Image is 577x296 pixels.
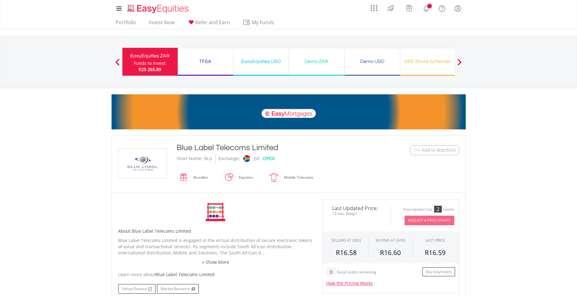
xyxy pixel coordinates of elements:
button: Next [453,62,466,68]
span: BUYING AT (ASK) [376,238,405,243]
img: EQU.ZA.BLU.png [119,149,166,178]
div: TFSA [181,57,229,66]
a: Yahoo Finance [118,284,156,294]
span: My Funds [243,18,283,26]
img: jse.png [243,155,250,162]
img: vouchers-v2.svg [404,3,414,13]
div: Funds to invest: [134,60,167,66]
span: + Add to Watchlist [418,147,456,153]
a: Buy EasyCredits [422,267,455,277]
div: 0 [326,267,336,277]
img: grid-menu-icon.svg [371,5,378,11]
div: LAST PRICE [425,238,445,243]
img: EasyMortage Promotion Banner [112,94,466,129]
div: Mobile Telecoms [281,170,314,185]
a: Notifications [418,2,434,14]
span: R16.58 [336,248,357,257]
a: + Show More [118,259,313,265]
a: AppsGrid [367,2,382,11]
div: EasyCredits remaining [337,270,376,275]
div: SELLING AT (BID) [331,238,361,243]
img: thrive-v2.svg [386,3,396,13]
div: Learn more about [118,271,313,278]
a: Invest Now [146,19,177,29]
a: Vouchers [400,2,418,13]
div: Short Name: [176,153,203,164]
div: Blue Label Telecoms Limited [176,142,372,153]
a: Home page [125,2,191,14]
div: Bundles [190,170,208,185]
div: BLU [204,153,212,164]
div: BEE Share Schemes [404,57,452,66]
div: EasyEquities USD [237,57,285,66]
div: JSE [254,153,260,164]
div: EasyEquities ZAR [126,52,174,60]
span: Last Updated Price: [327,206,386,211]
div: Demo ZAR [293,57,341,66]
span: Blue Label Telecoms Limited [155,271,215,277]
div: Exchange: [219,153,240,164]
span: R25 265.89 [139,66,161,72]
div: OPEN [263,153,275,164]
div: Price Update Cost: [403,207,433,212]
button: Watchlist + Add to Watchlist [410,145,459,155]
a: My Profile [450,2,466,15]
div: Credits [443,207,454,212]
div: Equities [236,170,253,185]
span: R16.59 [425,248,446,257]
span: R16.60 [380,248,401,257]
span: Refer and Earn [195,19,230,26]
button: Request A Price Update [405,216,454,225]
div: 2 [434,206,442,213]
a: How the Pricing Works [326,280,373,286]
a: FAQ's and Support [434,2,450,14]
a: Portfolio [113,19,139,29]
img: Watchlist [413,148,418,152]
div: Demo USD [348,57,396,66]
span: 15-min. Delay* [327,211,386,217]
button: Previous [111,62,124,68]
img: EasyEquities_Logo.png [126,4,191,14]
p: Blue Label Telecoms Limited is engaged in the virtual distribution of secure electronic tokens of... [118,237,313,256]
a: Refer and Earn [185,19,232,29]
a: Market Research [157,284,199,294]
h5: About Blue Label Telecoms Limited [118,228,313,234]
